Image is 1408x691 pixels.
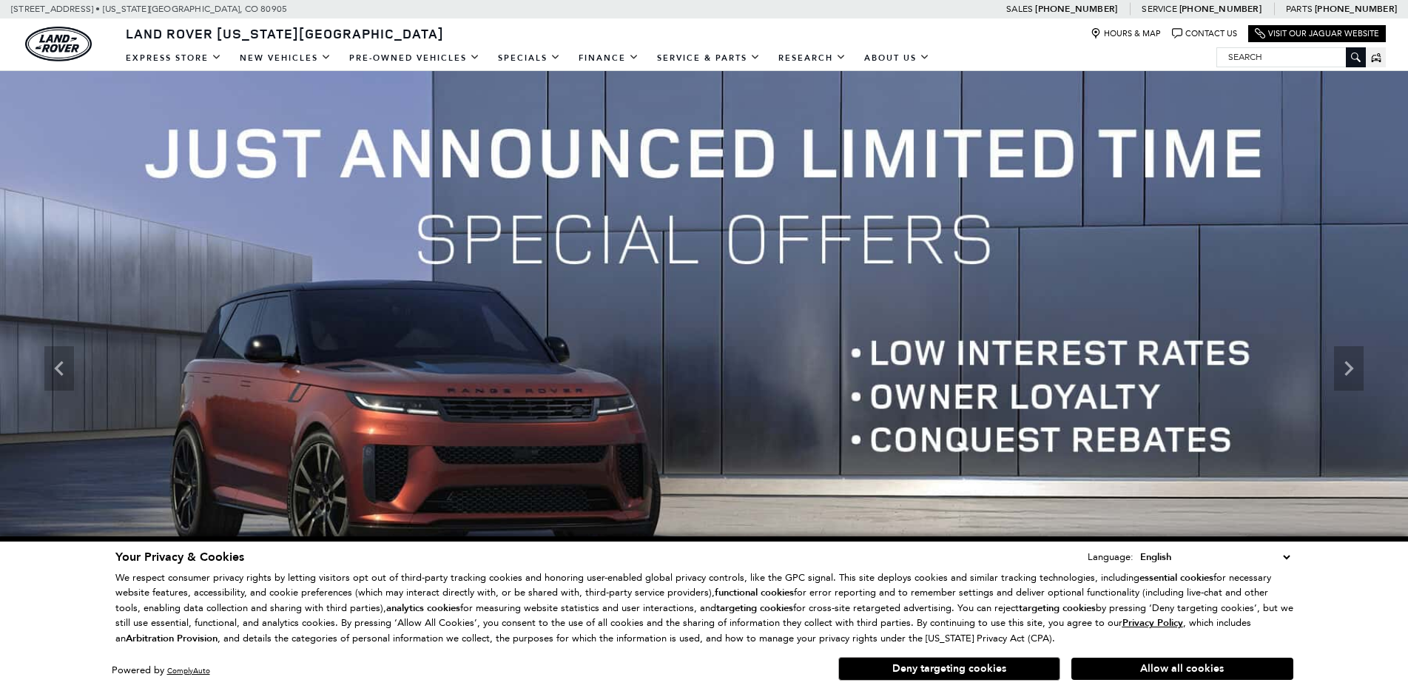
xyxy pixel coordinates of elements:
span: Your Privacy & Cookies [115,549,244,565]
a: Finance [570,45,648,71]
a: Contact Us [1172,28,1237,39]
strong: Arbitration Provision [126,632,218,645]
a: Privacy Policy [1122,617,1183,628]
u: Privacy Policy [1122,616,1183,630]
button: Deny targeting cookies [838,657,1060,681]
a: Pre-Owned Vehicles [340,45,489,71]
a: EXPRESS STORE [117,45,231,71]
a: [PHONE_NUMBER] [1315,3,1397,15]
a: [PHONE_NUMBER] [1179,3,1262,15]
p: We respect consumer privacy rights by letting visitors opt out of third-party tracking cookies an... [115,570,1293,647]
img: Land Rover [25,27,92,61]
a: Land Rover [US_STATE][GEOGRAPHIC_DATA] [117,24,453,42]
a: Research [769,45,855,71]
a: [PHONE_NUMBER] [1035,3,1117,15]
a: New Vehicles [231,45,340,71]
a: land-rover [25,27,92,61]
a: Hours & Map [1091,28,1161,39]
span: Parts [1286,4,1313,14]
input: Search [1217,48,1365,66]
span: Sales [1006,4,1033,14]
a: Service & Parts [648,45,769,71]
strong: functional cookies [715,586,794,599]
strong: analytics cookies [386,601,460,615]
button: Allow all cookies [1071,658,1293,680]
select: Language Select [1136,549,1293,565]
span: Land Rover [US_STATE][GEOGRAPHIC_DATA] [126,24,444,42]
a: Visit Our Jaguar Website [1255,28,1379,39]
a: About Us [855,45,939,71]
span: Service [1142,4,1176,14]
div: Language: [1088,552,1134,562]
strong: targeting cookies [716,601,793,615]
a: [STREET_ADDRESS] • [US_STATE][GEOGRAPHIC_DATA], CO 80905 [11,4,287,14]
div: Previous [44,346,74,391]
strong: essential cookies [1139,571,1213,584]
a: ComplyAuto [167,666,210,675]
div: Powered by [112,666,210,675]
nav: Main Navigation [117,45,939,71]
div: Next [1334,346,1364,391]
strong: targeting cookies [1019,601,1096,615]
a: Specials [489,45,570,71]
